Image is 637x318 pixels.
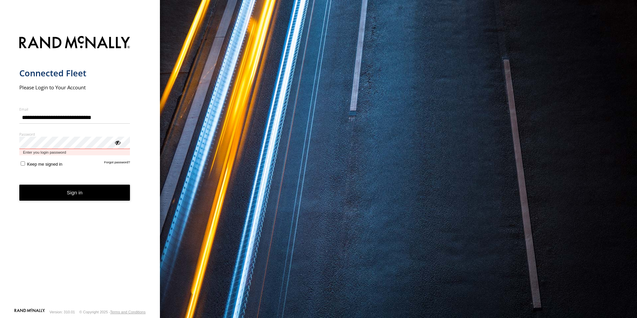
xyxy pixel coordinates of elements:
form: main [19,32,141,308]
span: Enter you login password [19,149,130,155]
button: Sign in [19,185,130,201]
div: ViewPassword [114,139,121,146]
label: Password [19,132,130,137]
a: Terms and Conditions [110,310,146,314]
h2: Please Login to Your Account [19,84,130,91]
img: Rand McNally [19,35,130,52]
div: © Copyright 2025 - [79,310,146,314]
div: Version: 310.01 [50,310,75,314]
h1: Connected Fleet [19,68,130,79]
input: Keep me signed in [21,161,25,166]
label: Email [19,107,130,112]
a: Forgot password? [104,160,130,167]
span: Keep me signed in [27,162,62,167]
a: Visit our Website [14,309,45,315]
